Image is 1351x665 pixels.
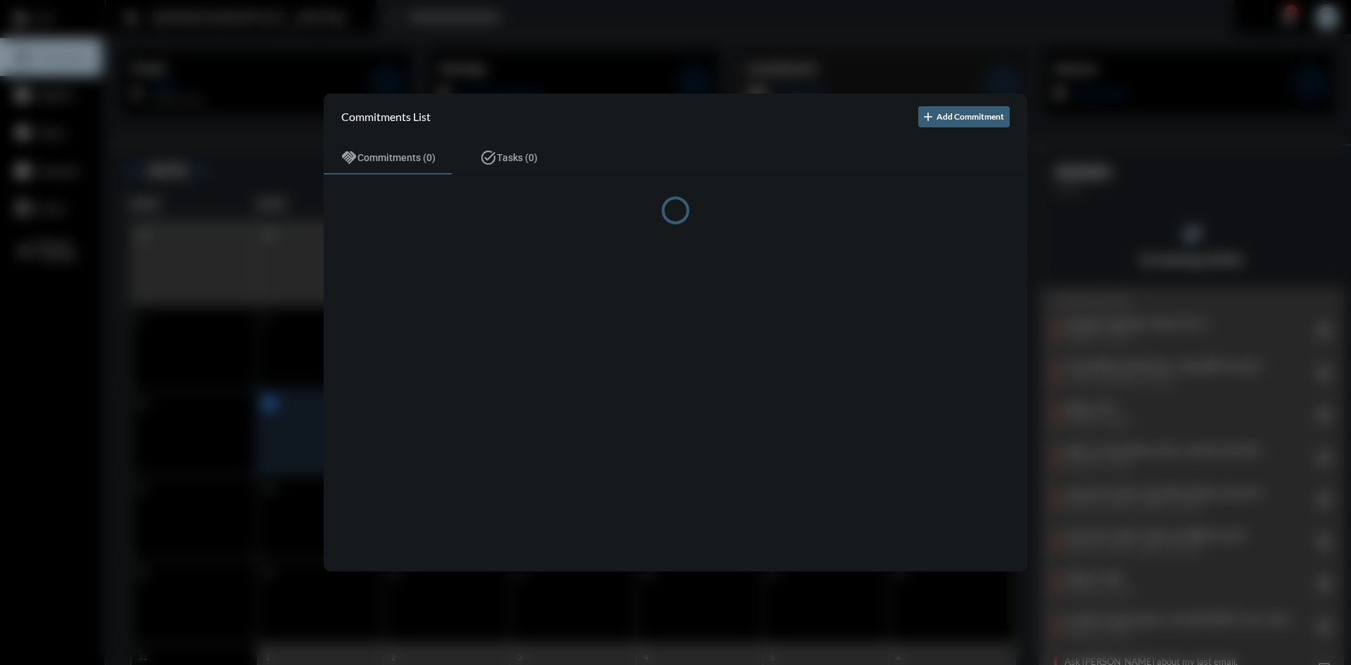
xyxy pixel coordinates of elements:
[918,106,1010,127] button: Add Commitment
[341,149,357,166] mat-icon: handshake
[341,110,431,123] h2: Commitments List
[921,110,935,124] mat-icon: add
[497,152,538,163] span: Tasks (0)
[480,149,497,166] mat-icon: task_alt
[357,152,436,163] span: Commitments (0)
